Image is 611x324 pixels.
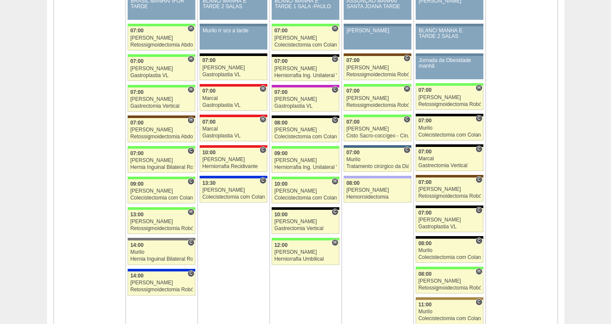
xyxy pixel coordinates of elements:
div: Key: Brasil [128,54,195,57]
span: Consultório [332,209,338,215]
div: Key: Christóvão da Gama [344,176,411,178]
div: [PERSON_NAME] [346,65,409,71]
div: Key: Assunção [200,84,267,87]
span: 07:00 [130,28,144,34]
div: Key: Brasil [272,146,339,149]
span: Consultório [188,178,194,185]
div: Tratamento cirúrgico da Diástase do reto abdomem [346,164,409,169]
div: Key: Assunção [200,115,267,117]
div: [PERSON_NAME] [130,188,193,194]
a: C 13:30 [PERSON_NAME] Colecistectomia com Colangiografia VL [200,178,267,202]
div: [PERSON_NAME] [130,35,193,41]
div: [PERSON_NAME] [202,157,265,162]
div: Key: Aviso [344,24,411,26]
a: H 07:00 Marcal Gastroplastia VL [200,117,267,141]
div: Murilo [418,125,481,131]
a: 07:00 [PERSON_NAME] Gastroplastia VL [200,56,267,80]
div: BLANC/ MANHÃ E TARDE 2 SALAS [419,28,480,39]
div: [PERSON_NAME] [130,158,193,163]
span: Hospital [476,268,482,275]
a: C 08:00 Murilo Colecistectomia com Colangiografia VL [416,239,483,263]
div: Retossigmoidectomia Abdominal VL [130,42,193,48]
div: Retossigmoidectomia Robótica [346,72,409,78]
span: Hospital [188,25,194,32]
span: 14:00 [130,273,144,279]
div: Hemorroidectomia [346,194,409,200]
div: Gastrectomia Vertical [274,226,337,231]
span: 07:00 [130,150,144,156]
span: Consultório [188,147,194,154]
span: 08:00 [418,240,432,246]
div: Colecistectomia com Colangiografia VL [274,42,337,48]
div: Colecistectomia com Colangiografia VL [418,316,481,321]
div: Key: Assunção [200,145,267,148]
div: Key: Santa Joana [344,53,411,56]
div: Gastroplastia VL [202,103,265,108]
span: 07:00 [346,119,360,125]
a: [PERSON_NAME] [344,26,411,50]
a: BLANC/ MANHÃ E TARDE 2 SALAS [416,26,483,50]
span: 07:00 [202,88,216,94]
a: H 07:00 [PERSON_NAME] Gastrectomia Vertical [128,87,195,112]
div: Herniorrafia Umbilical [274,256,337,262]
span: Hospital [260,116,266,123]
div: Murilo [130,249,193,255]
div: Key: Brasil [128,207,195,210]
div: Key: Blanc [272,54,339,57]
div: Retossigmoidectomia Abdominal VL [130,134,193,140]
span: Hospital [188,56,194,62]
a: Jornada da Obesidade manhã [416,56,483,79]
div: Gastroplastia VL [130,73,193,78]
div: Marcal [202,96,265,101]
span: Consultório [476,299,482,305]
div: Key: Brasil [128,24,195,26]
a: H 07:00 Marcal Gastroplastia VL [200,87,267,111]
div: Hernia Inguinal Bilateral Robótica [130,165,193,170]
div: [PERSON_NAME] [130,219,193,224]
span: Consultório [476,146,482,153]
span: 07:00 [274,58,288,64]
span: 08:00 [274,120,288,126]
a: C 14:00 Murilo Hernia Inguinal Bilateral Robótica [128,240,195,265]
span: 07:00 [418,149,432,155]
span: Consultório [188,239,194,246]
div: Key: Brasil [272,238,339,240]
div: Retossigmoidectomia Robótica [130,226,193,231]
a: C 07:00 [PERSON_NAME] Retossigmoidectomia Robótica [344,56,411,80]
a: C 07:00 [PERSON_NAME] Gastroplastia VL [272,87,339,112]
span: Consultório [332,86,338,93]
span: Hospital [404,85,410,92]
span: 07:00 [130,58,144,64]
div: Cisto Sacro-coccígeo - Cirurgia [346,133,409,139]
div: [PERSON_NAME] [202,187,265,193]
a: H 10:00 [PERSON_NAME] Colecistectomia com Colangiografia VL [272,179,339,203]
div: [PERSON_NAME] [274,188,337,194]
div: [PERSON_NAME] [346,96,409,101]
span: Consultório [188,270,194,277]
span: 07:00 [202,57,216,63]
div: Key: Brasil [128,85,195,87]
div: Key: Aviso [200,24,267,26]
div: [PERSON_NAME] [274,219,337,224]
div: Gastroplastia VL [202,72,265,78]
div: Key: Brasil [272,24,339,26]
div: Retossigmoidectomia Robótica [418,193,481,199]
span: 14:00 [130,242,144,248]
div: Key: São Luiz - Itaim [200,176,267,178]
a: C 07:00 Murilo Colecistectomia com Colangiografia VL [416,116,483,140]
span: 10:00 [202,150,216,156]
div: Key: Brasil [128,177,195,179]
span: 07:00 [130,120,144,126]
span: Hospital [260,85,266,92]
div: Gastroplastia VL [418,224,481,230]
span: 07:00 [346,150,360,156]
a: C 07:00 Marcal Gastrectomia Vertical [416,147,483,171]
div: Gastrectomia Vertical [418,163,481,168]
div: Hernia Inguinal Bilateral Robótica [130,256,193,262]
span: 11:00 [418,302,432,308]
span: 07:00 [130,89,144,95]
div: Gastroplastia VL [274,103,337,109]
div: Jornada da Obesidade manhã [419,58,480,69]
span: Hospital [332,239,338,246]
span: 13:00 [130,212,144,218]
